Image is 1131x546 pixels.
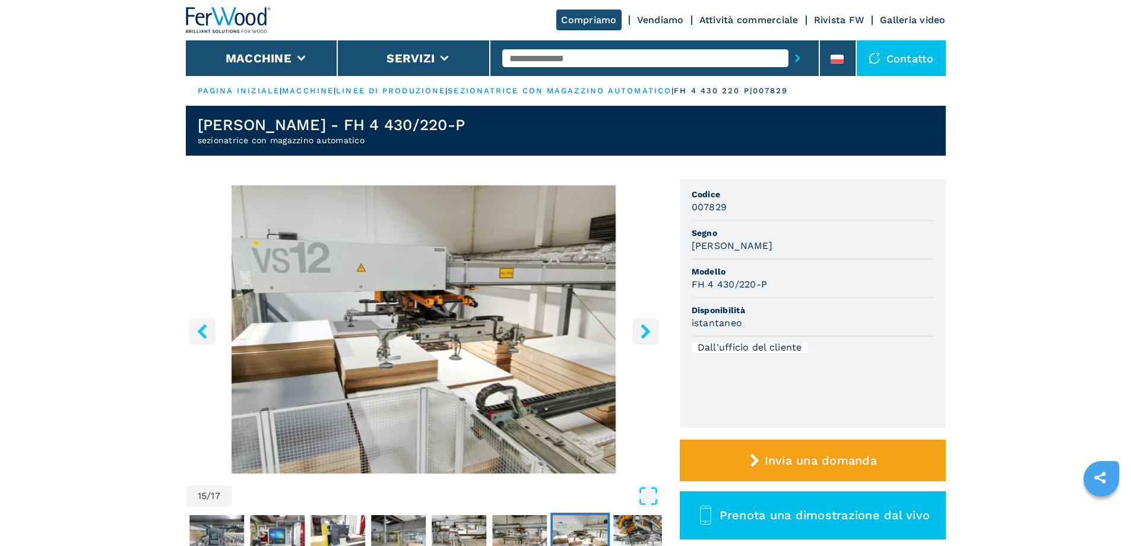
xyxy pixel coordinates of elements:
font: Dall'ufficio del cliente [698,342,802,353]
font: | [334,86,336,95]
font: | [750,86,753,95]
font: Prenota una dimostrazione dal vivo [720,508,930,522]
font: istantaneo [692,317,743,329]
a: sezionatrice con magazzino automatico [448,86,671,95]
font: [PERSON_NAME] [692,240,772,251]
button: Apri a schermo intero [235,485,659,507]
font: [PERSON_NAME] - FH 4 430/220-P [198,116,465,134]
font: | [445,86,448,95]
font: 15 [198,490,207,501]
button: Servizi [386,51,435,65]
font: Disponibilità [692,305,745,315]
button: pulsante sinistro [189,318,216,345]
button: Prenota una dimostrazione dal vivo [680,491,946,539]
font: Codice [692,190,721,199]
img: Contatto [869,52,880,64]
font: sezionatrice con magazzino automatico [198,135,365,145]
font: Segno [692,228,717,238]
font: 17 [211,490,220,501]
a: Vendiamo [637,14,684,26]
font: Modello [692,267,726,276]
iframe: Chiacchierata [1081,493,1122,537]
font: 007829 [753,86,788,95]
font: | [280,86,282,95]
font: 007829 [692,201,727,213]
font: Compriamo [561,14,616,26]
a: Attività commerciale [699,14,799,26]
a: PAGINA INIZIALE [198,86,280,95]
div: Vai alla diapositiva 15 [186,185,662,474]
button: pulsante di invio [788,45,807,72]
img: Ferwood [186,7,271,33]
font: | [671,86,674,95]
font: Invia una domanda [765,453,877,468]
a: linee di produzione [336,86,445,95]
a: Galleria video [880,14,946,26]
a: Rivista FW [814,14,865,26]
font: Contatto [886,52,934,65]
button: tasto destro [632,318,659,345]
button: Invia una domanda [680,440,946,481]
font: / [207,490,211,501]
a: macchine [282,86,334,95]
img: Sezionatrice SCHELLING FH 4 430/220-P con magazzino automatico [186,185,662,474]
font: fh 4 430 220 p [674,86,749,95]
a: condividi questo [1085,463,1115,493]
font: FH 4 430/220-P [692,279,768,290]
button: Macchine [226,51,292,65]
a: Compriamo [556,10,621,30]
